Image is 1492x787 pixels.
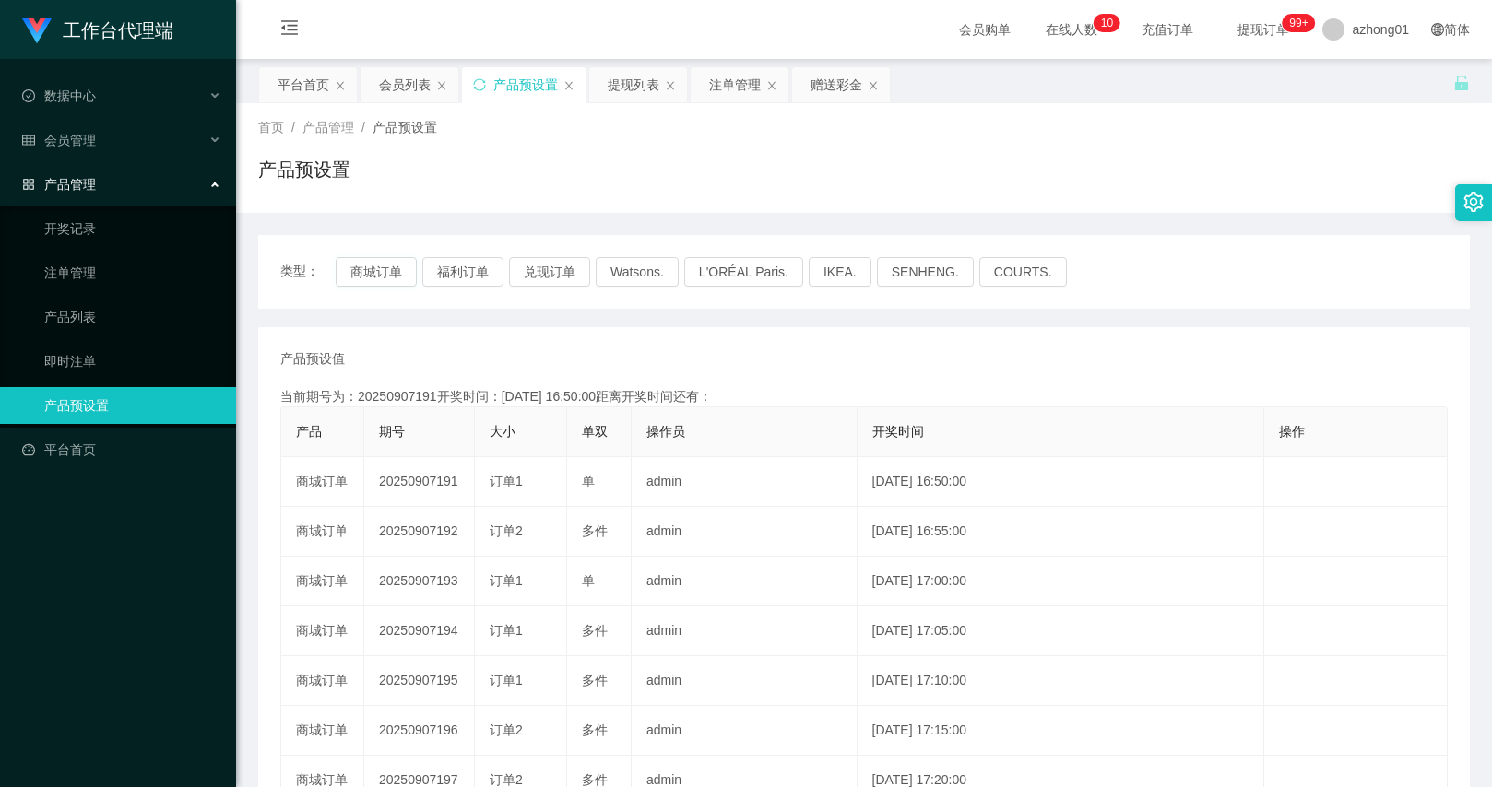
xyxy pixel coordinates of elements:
[632,606,858,656] td: admin
[22,133,96,147] span: 会员管理
[582,523,608,538] span: 多件
[422,257,503,287] button: 福利订单
[1101,14,1107,32] p: 1
[44,210,221,247] a: 开奖记录
[582,722,608,737] span: 多件
[335,80,346,91] i: 图标: close
[608,67,659,102] div: 提现列表
[858,557,1265,606] td: [DATE] 17:00:00
[291,120,295,135] span: /
[364,557,475,606] td: 20250907193
[582,424,608,439] span: 单双
[766,80,777,91] i: 图标: close
[278,67,329,102] div: 平台首页
[1463,192,1484,212] i: 图标: setting
[709,67,761,102] div: 注单管理
[632,706,858,756] td: admin
[44,254,221,291] a: 注单管理
[280,387,1448,406] div: 当前期号为：20250907191开奖时间：[DATE] 16:50:00距离开奖时间还有：
[1282,14,1315,32] sup: 1109
[281,656,364,706] td: 商城订单
[361,120,365,135] span: /
[281,606,364,656] td: 商城订单
[379,424,405,439] span: 期号
[1279,424,1305,439] span: 操作
[490,573,523,588] span: 订单1
[582,573,595,588] span: 单
[379,67,431,102] div: 会员列表
[1036,23,1107,36] span: 在线人数
[1094,14,1120,32] sup: 10
[44,343,221,380] a: 即时注单
[281,507,364,557] td: 商城订单
[646,424,685,439] span: 操作员
[1132,23,1202,36] span: 充值订单
[22,431,221,468] a: 图标: dashboard平台首页
[493,67,558,102] div: 产品预设置
[22,89,35,102] i: 图标: check-circle-o
[858,507,1265,557] td: [DATE] 16:55:00
[582,673,608,687] span: 多件
[364,706,475,756] td: 20250907196
[632,457,858,507] td: admin
[858,656,1265,706] td: [DATE] 17:10:00
[632,507,858,557] td: admin
[22,177,96,192] span: 产品管理
[632,656,858,706] td: admin
[1453,75,1470,91] i: 图标: unlock
[364,606,475,656] td: 20250907194
[665,80,676,91] i: 图标: close
[302,120,354,135] span: 产品管理
[281,706,364,756] td: 商城订单
[373,120,437,135] span: 产品预设置
[582,474,595,488] span: 单
[364,507,475,557] td: 20250907192
[1228,23,1298,36] span: 提现订单
[490,523,523,538] span: 订单2
[22,178,35,191] i: 图标: appstore-o
[490,772,523,787] span: 订单2
[809,257,871,287] button: IKEA.
[280,349,345,369] span: 产品预设值
[473,78,486,91] i: 图标: sync
[63,1,173,60] h1: 工作台代理端
[490,474,523,488] span: 订单1
[22,22,173,37] a: 工作台代理端
[296,424,322,439] span: 产品
[44,299,221,335] a: 产品列表
[582,623,608,638] span: 多件
[858,457,1265,507] td: [DATE] 16:50:00
[22,88,96,103] span: 数据中心
[872,424,924,439] span: 开奖时间
[364,457,475,507] td: 20250907191
[44,387,221,424] a: 产品预设置
[258,156,350,183] h1: 产品预设置
[258,120,284,135] span: 首页
[684,257,803,287] button: L'ORÉAL Paris.
[632,557,858,606] td: admin
[258,1,321,60] i: 图标: menu-fold
[563,80,574,91] i: 图标: close
[858,606,1265,656] td: [DATE] 17:05:00
[436,80,447,91] i: 图标: close
[364,656,475,706] td: 20250907195
[281,557,364,606] td: 商城订单
[868,80,879,91] i: 图标: close
[1431,23,1444,36] i: 图标: global
[877,257,974,287] button: SENHENG.
[811,67,862,102] div: 赠送彩金
[490,623,523,638] span: 订单1
[22,18,52,44] img: logo.9652507e.png
[490,722,523,737] span: 订单2
[1107,14,1113,32] p: 0
[22,134,35,147] i: 图标: table
[490,673,523,687] span: 订单1
[582,772,608,787] span: 多件
[858,706,1265,756] td: [DATE] 17:15:00
[979,257,1067,287] button: COURTS.
[509,257,590,287] button: 兑现订单
[596,257,679,287] button: Watsons.
[281,457,364,507] td: 商城订单
[490,424,515,439] span: 大小
[336,257,417,287] button: 商城订单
